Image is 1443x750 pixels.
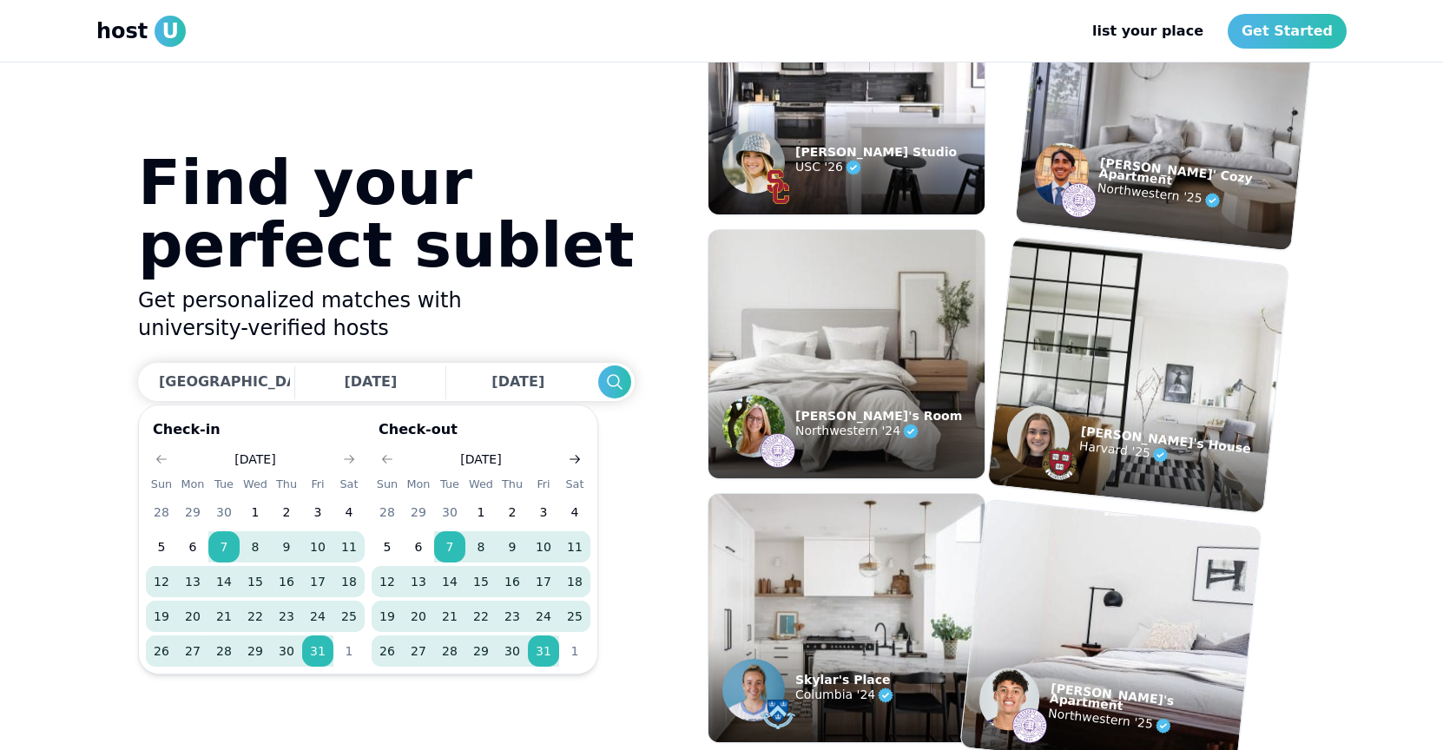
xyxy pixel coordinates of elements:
[465,475,497,493] th: Wednesday
[465,601,497,632] button: 22
[240,475,271,493] th: Wednesday
[333,601,365,632] button: 25
[708,494,985,742] img: example listing
[491,373,544,390] span: [DATE]
[372,419,590,447] p: Check-out
[138,363,635,401] div: Dates trigger
[302,475,333,493] th: Friday
[177,475,208,493] th: Monday
[208,497,240,528] button: 30
[177,497,208,528] button: 29
[333,497,365,528] button: 4
[1078,436,1250,474] p: Harvard '25
[1041,444,1079,483] img: example listing host
[722,659,785,721] img: example listing host
[1097,178,1295,220] p: Northwestern '25
[240,601,271,632] button: 22
[149,447,174,471] button: Go to previous month
[146,497,177,528] button: 28
[528,475,559,493] th: Friday
[302,497,333,528] button: 3
[240,566,271,597] button: 15
[465,635,497,667] button: 29
[528,635,559,667] button: 31
[497,475,528,493] th: Thursday
[434,635,465,667] button: 28
[146,475,177,493] th: Sunday
[177,566,208,597] button: 13
[528,497,559,528] button: 3
[240,497,271,528] button: 1
[403,635,434,667] button: 27
[159,372,494,392] div: [GEOGRAPHIC_DATA], [GEOGRAPHIC_DATA]
[271,475,302,493] th: Thursday
[337,447,361,471] button: Go to next month
[559,566,590,597] button: 18
[559,475,590,493] th: Saturday
[271,566,302,597] button: 16
[434,475,465,493] th: Tuesday
[403,601,434,632] button: 20
[177,531,208,562] button: 6
[497,601,528,632] button: 23
[1078,14,1217,49] a: list your place
[1078,14,1347,49] nav: Main
[302,601,333,632] button: 24
[403,566,434,597] button: 13
[333,475,365,493] th: Saturday
[528,531,559,562] button: 10
[344,373,397,390] span: [DATE]
[1011,707,1049,745] img: example listing host
[208,566,240,597] button: 14
[1080,425,1251,454] p: [PERSON_NAME]'s House
[146,419,365,447] p: Check-in
[1031,140,1091,207] img: example listing host
[403,531,434,562] button: 6
[559,601,590,632] button: 25
[138,286,635,342] h2: Get personalized matches with university-verified hosts
[465,531,497,562] button: 8
[977,665,1043,734] img: example listing host
[208,475,240,493] th: Tuesday
[497,531,528,562] button: 9
[465,566,497,597] button: 15
[434,601,465,632] button: 21
[333,566,365,597] button: 18
[795,685,896,706] p: Columbia '24
[302,566,333,597] button: 17
[1059,181,1097,220] img: example listing host
[434,497,465,528] button: 30
[1004,403,1072,471] img: example listing host
[372,635,403,667] button: 26
[988,237,1288,513] img: example listing
[372,497,403,528] button: 28
[795,411,962,421] p: [PERSON_NAME]'s Room
[372,601,403,632] button: 19
[434,566,465,597] button: 14
[708,230,985,478] img: example listing
[208,635,240,667] button: 28
[96,16,186,47] a: hostU
[240,531,271,562] button: 8
[497,566,528,597] button: 16
[795,157,957,178] p: USC '26
[208,601,240,632] button: 21
[372,475,403,493] th: Sunday
[563,447,587,471] button: Go to next month
[271,601,302,632] button: 23
[138,363,290,401] button: [GEOGRAPHIC_DATA], [GEOGRAPHIC_DATA]
[240,635,271,667] button: 29
[234,451,275,468] div: [DATE]
[1098,157,1297,199] p: [PERSON_NAME]' Cozy Apartment
[403,475,434,493] th: Monday
[146,601,177,632] button: 19
[208,531,240,562] button: 7
[598,365,631,398] button: Search
[372,566,403,597] button: 12
[333,635,365,667] button: 1
[795,421,962,442] p: Northwestern '24
[497,635,528,667] button: 30
[271,497,302,528] button: 2
[138,151,635,276] h1: Find your perfect sublet
[146,566,177,597] button: 12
